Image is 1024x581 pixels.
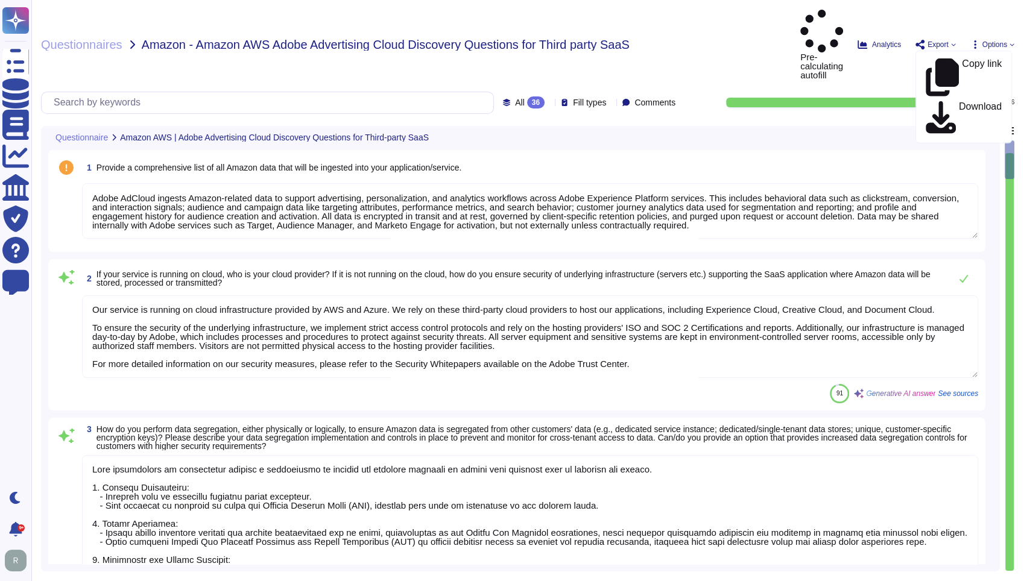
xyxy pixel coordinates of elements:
[962,59,1002,96] p: Copy link
[938,390,978,397] span: See sources
[858,40,901,49] button: Analytics
[41,39,122,51] span: Questionnaires
[82,425,92,433] span: 3
[17,524,25,532] div: 9+
[982,41,1007,48] span: Options
[800,10,843,80] span: Pre-calculating autofill
[96,424,967,451] span: How do you perform data segregation, either physically or logically, to ensure Amazon data is seg...
[928,41,949,48] span: Export
[515,98,525,107] span: All
[634,98,675,107] span: Comments
[48,92,493,113] input: Search by keywords
[527,96,545,108] div: 36
[573,98,606,107] span: Fill types
[142,39,630,51] span: Amazon - Amazon AWS Adobe Advertising Cloud Discovery Questions for Third party SaaS
[120,133,429,142] span: Amazon AWS | Adobe Advertising Cloud Discovery Questions for Third-party SaaS
[82,274,92,283] span: 2
[82,295,978,378] textarea: Our service is running on cloud infrastructure provided by AWS and Azure. We rely on these third-...
[82,163,92,172] span: 1
[866,390,935,397] span: Generative AI answer
[5,550,27,571] img: user
[82,183,978,239] textarea: Adobe AdCloud ingests Amazon-related data to support advertising, personalization, and analytics ...
[836,390,843,397] span: 91
[55,133,108,142] span: Questionnaire
[959,102,1002,136] p: Download
[2,547,35,574] button: user
[96,163,461,172] span: Provide a comprehensive list of all Amazon data that will be ingested into your application/service.
[916,56,1011,99] a: Copy link
[872,41,901,48] span: Analytics
[916,99,1011,138] a: Download
[96,269,931,287] span: If your service is running on cloud, who is your cloud provider? If it is not running on the clou...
